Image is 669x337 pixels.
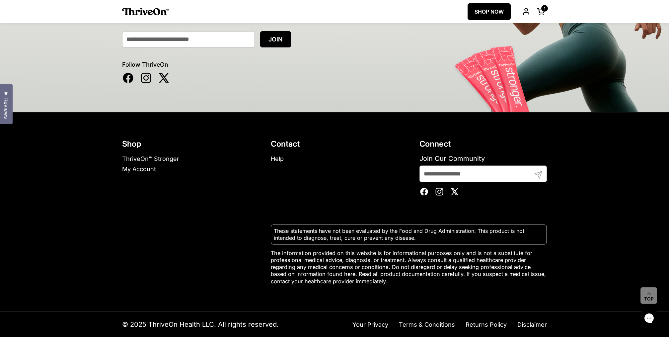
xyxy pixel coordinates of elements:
[274,228,544,241] p: These statements have not been evaluated by the Food and Drug Administration. This product is not...
[636,306,662,330] iframe: Gorgias live chat messenger
[122,61,547,68] p: Follow ThriveOn
[268,36,283,43] span: JOIN
[466,321,507,328] a: Returns Policy
[352,321,388,328] a: Your Privacy
[644,296,654,302] span: Top
[399,321,455,328] a: Terms & Conditions
[122,320,279,329] span: © 2025 ThriveOn Health LLC. All rights reserved.
[419,154,547,163] label: Join Our Community
[271,225,547,285] div: The information provided on this website is for informational purposes only and is not a substitu...
[271,155,284,162] a: Help
[419,166,547,182] input: Enter your email
[260,31,291,47] button: Join
[122,139,250,149] h2: Shop
[122,155,179,162] a: ThriveOn™ Stronger
[122,166,156,172] a: My Account
[271,139,398,149] h2: Contact
[419,139,547,149] h2: Connect
[468,3,511,20] a: SHOP NOW
[530,166,547,193] button: Submit
[517,321,547,328] a: Disclaimer
[122,31,255,47] input: Enter your email address...
[2,98,10,119] span: Reviews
